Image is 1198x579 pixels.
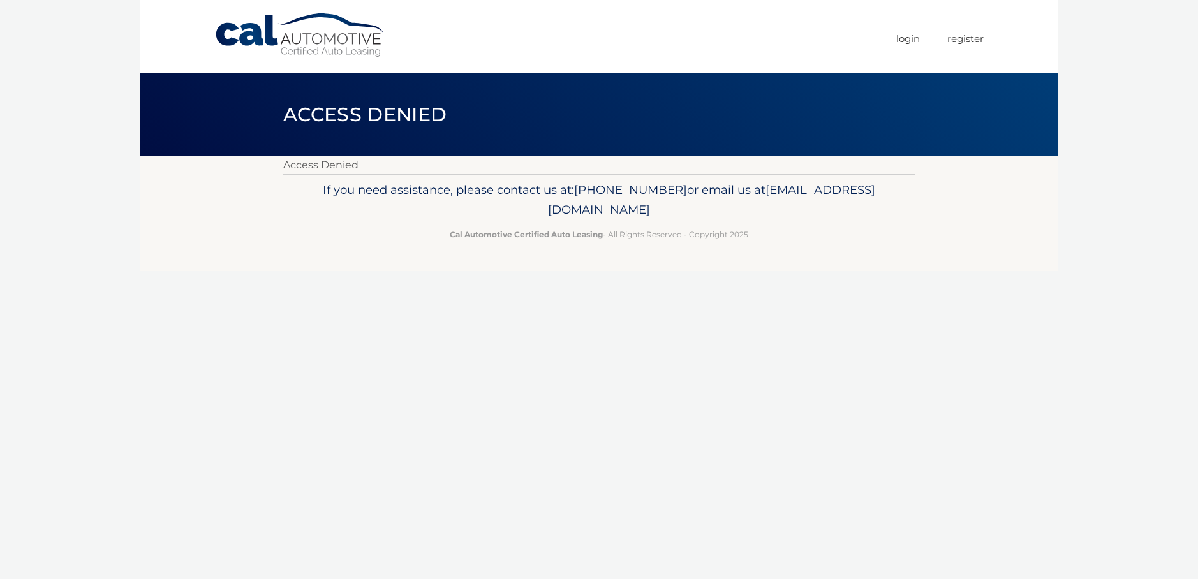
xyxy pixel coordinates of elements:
[574,182,687,197] span: [PHONE_NUMBER]
[292,180,906,221] p: If you need assistance, please contact us at: or email us at
[283,156,915,174] p: Access Denied
[292,228,906,241] p: - All Rights Reserved - Copyright 2025
[896,28,920,49] a: Login
[283,103,447,126] span: Access Denied
[947,28,984,49] a: Register
[214,13,387,58] a: Cal Automotive
[450,230,603,239] strong: Cal Automotive Certified Auto Leasing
